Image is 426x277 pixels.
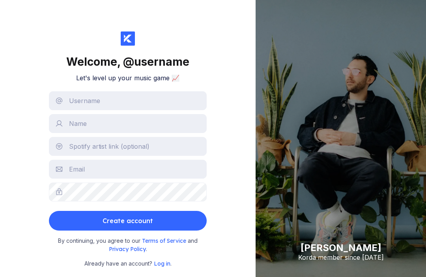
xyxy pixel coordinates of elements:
h2: Let's level up your music game 📈 [76,74,179,82]
a: Terms of Service [142,237,188,244]
div: [PERSON_NAME] [298,242,384,253]
small: By continuing, you agree to our and . [53,237,203,253]
input: Spotify artist link (optional) [49,137,207,156]
small: Already have an account? . [84,259,172,268]
span: Log in [154,260,170,267]
div: Create account [103,213,153,229]
span: Terms of Service [142,237,188,244]
div: Welcome, [66,55,189,68]
span: @ [123,55,134,68]
a: Privacy Policy [109,246,146,252]
span: username [134,55,189,68]
a: Log in [154,260,170,267]
div: Korda member since [DATE] [298,253,384,261]
input: Name [49,114,207,133]
button: Create account [49,211,207,231]
input: Email [49,160,207,179]
input: Username [49,91,207,110]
